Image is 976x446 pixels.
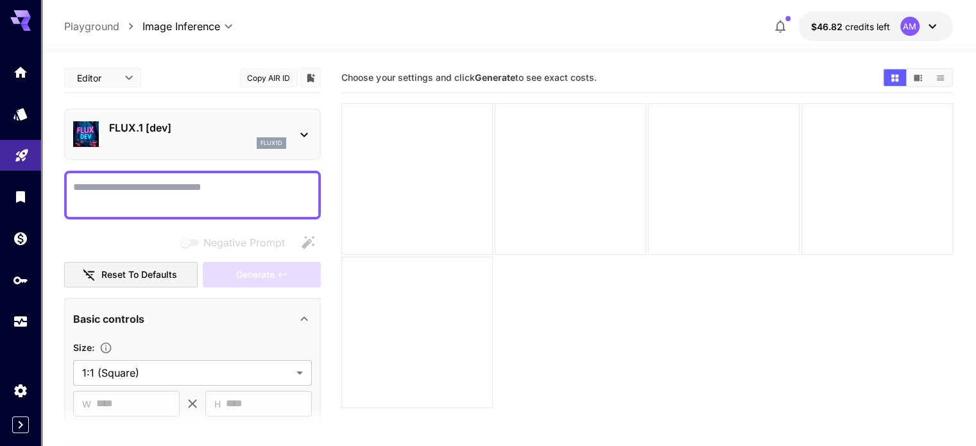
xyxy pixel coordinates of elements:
div: Library [13,189,28,205]
div: Playground [14,143,30,159]
div: AM [900,17,920,36]
div: Settings [13,382,28,399]
span: 1:1 (Square) [82,365,291,381]
a: Playground [64,19,119,34]
span: $46.82 [811,21,845,32]
span: credits left [845,21,890,32]
button: $46.81698AM [798,12,953,41]
span: Size : [73,342,94,353]
p: FLUX.1 [dev] [109,120,286,135]
div: API Keys [13,272,28,288]
span: Negative Prompt [203,235,285,250]
p: Basic controls [73,311,144,327]
div: Show media in grid viewShow media in video viewShow media in list view [882,68,953,87]
div: FLUX.1 [dev]flux1d [73,115,312,154]
button: Show media in list view [929,69,952,86]
button: Add to library [305,70,316,85]
div: Models [13,106,28,122]
nav: breadcrumb [64,19,142,34]
span: Choose your settings and click to see exact costs. [341,72,596,83]
button: Adjust the dimensions of the generated image by specifying its width and height in pixels, or sel... [94,341,117,354]
p: flux1d [261,139,282,148]
span: W [82,397,91,411]
div: $46.81698 [811,20,890,33]
span: H [214,397,221,411]
span: Image Inference [142,19,220,34]
div: Basic controls [73,304,312,334]
button: Copy AIR ID [240,69,298,87]
button: Show media in video view [907,69,929,86]
div: Home [13,64,28,80]
span: Editor [77,71,117,85]
button: Reset to defaults [64,262,198,288]
div: Usage [13,314,28,330]
div: Wallet [13,230,28,246]
button: Show media in grid view [884,69,906,86]
span: Negative prompts are not compatible with the selected model. [178,234,295,250]
button: Expand sidebar [12,416,29,433]
b: Generate [474,72,515,83]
